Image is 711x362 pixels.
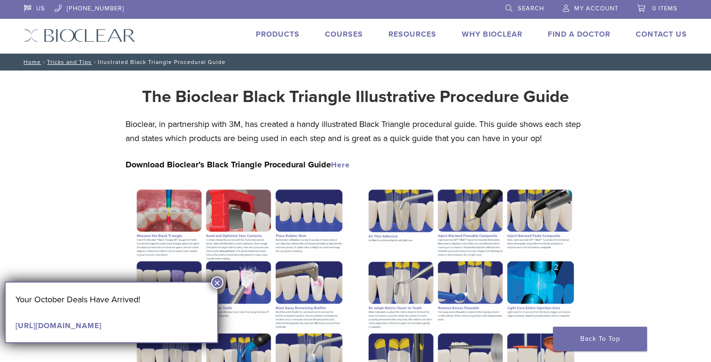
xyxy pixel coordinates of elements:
[47,59,92,65] a: Tricks and Tips
[17,54,694,71] nav: Illustrated Black Triangle Procedural Guide
[325,30,363,39] a: Courses
[126,159,350,170] strong: Download Bioclear’s Black Triangle Procedural Guide
[553,327,647,351] a: Back To Top
[16,292,207,307] p: Your October Deals Have Arrived!
[574,5,618,12] span: My Account
[24,29,135,42] img: Bioclear
[256,30,300,39] a: Products
[16,321,102,331] a: [URL][DOMAIN_NAME]
[388,30,436,39] a: Resources
[21,59,41,65] a: Home
[636,30,687,39] a: Contact Us
[126,117,585,145] p: Bioclear, in partnership with 3M, has created a handy illustrated Black Triangle procedural guide...
[462,30,522,39] a: Why Bioclear
[548,30,610,39] a: Find A Doctor
[211,276,223,289] button: Close
[652,5,678,12] span: 0 items
[92,60,98,64] span: /
[518,5,544,12] span: Search
[331,160,350,170] a: Here
[41,60,47,64] span: /
[142,87,569,107] strong: The Bioclear Black Triangle Illustrative Procedure Guide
